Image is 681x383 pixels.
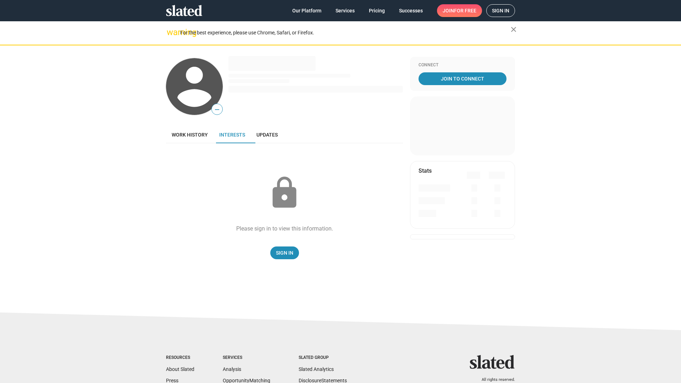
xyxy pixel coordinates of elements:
[236,225,333,232] div: Please sign in to view this information.
[256,132,278,138] span: Updates
[172,132,208,138] span: Work history
[212,105,222,114] span: —
[299,366,334,372] a: Slated Analytics
[180,28,511,38] div: For the best experience, please use Chrome, Safari, or Firefox.
[223,366,241,372] a: Analysis
[336,4,355,17] span: Services
[393,4,428,17] a: Successes
[166,366,194,372] a: About Slated
[419,62,506,68] div: Connect
[509,25,518,34] mat-icon: close
[251,126,283,143] a: Updates
[437,4,482,17] a: Joinfor free
[443,4,476,17] span: Join
[219,132,245,138] span: Interests
[330,4,360,17] a: Services
[299,355,347,361] div: Slated Group
[167,28,175,37] mat-icon: warning
[166,355,194,361] div: Resources
[223,355,270,361] div: Services
[399,4,423,17] span: Successes
[419,167,432,174] mat-card-title: Stats
[486,4,515,17] a: Sign in
[166,126,214,143] a: Work history
[270,246,299,259] a: Sign In
[214,126,251,143] a: Interests
[287,4,327,17] a: Our Platform
[292,4,321,17] span: Our Platform
[363,4,391,17] a: Pricing
[267,175,302,211] mat-icon: lock
[276,246,293,259] span: Sign In
[454,4,476,17] span: for free
[492,5,509,17] span: Sign in
[419,72,506,85] a: Join To Connect
[420,72,505,85] span: Join To Connect
[369,4,385,17] span: Pricing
